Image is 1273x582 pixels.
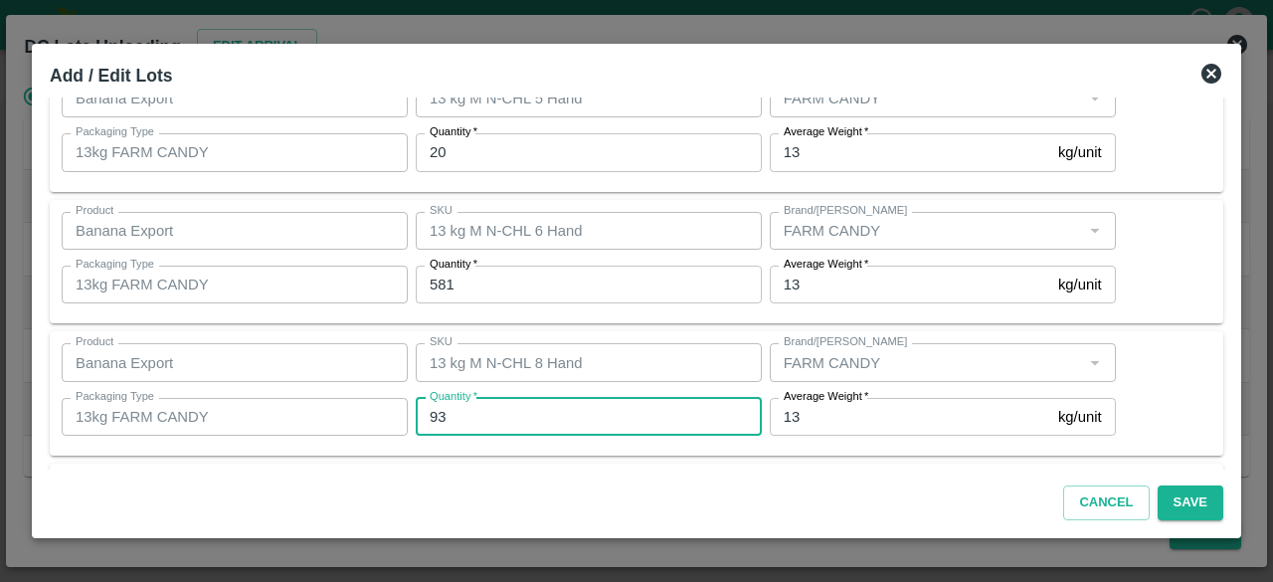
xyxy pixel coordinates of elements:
[76,467,113,483] label: Product
[430,334,453,350] label: SKU
[76,124,154,140] label: Packaging Type
[50,66,172,86] b: Add / Edit Lots
[776,86,1077,111] input: Create Brand/Marka
[1058,274,1102,295] p: kg/unit
[430,124,477,140] label: Quantity
[1058,406,1102,428] p: kg/unit
[784,257,868,273] label: Average Weight
[776,218,1077,244] input: Create Brand/Marka
[1058,141,1102,163] p: kg/unit
[1063,485,1149,520] button: Cancel
[784,467,907,483] label: Brand/[PERSON_NAME]
[776,349,1077,375] input: Create Brand/Marka
[76,203,113,219] label: Product
[430,203,453,219] label: SKU
[784,203,907,219] label: Brand/[PERSON_NAME]
[430,257,477,273] label: Quantity
[784,334,907,350] label: Brand/[PERSON_NAME]
[784,389,868,405] label: Average Weight
[76,257,154,273] label: Packaging Type
[430,389,477,405] label: Quantity
[784,124,868,140] label: Average Weight
[430,467,453,483] label: SKU
[76,389,154,405] label: Packaging Type
[76,334,113,350] label: Product
[1158,485,1223,520] button: Save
